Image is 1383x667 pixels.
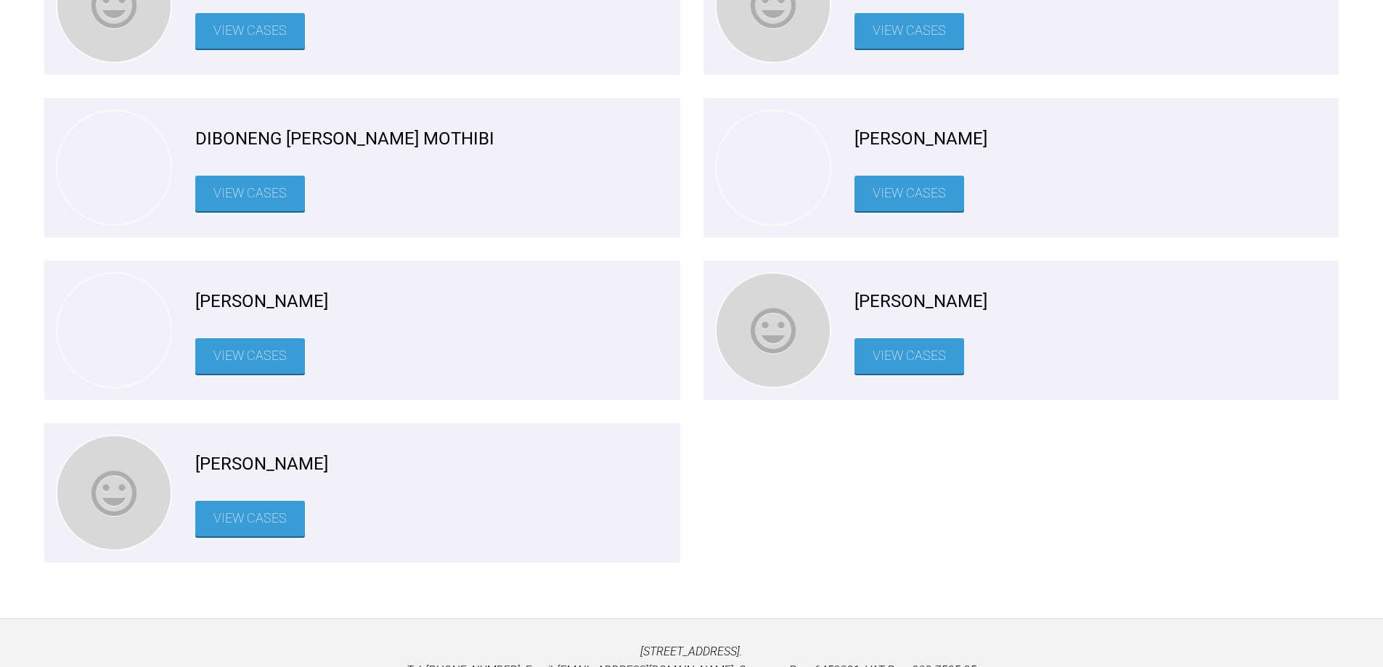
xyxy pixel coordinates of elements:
[854,125,987,152] span: [PERSON_NAME]
[717,111,809,130] img: Carmela Bonelli
[195,176,305,211] a: View Cases
[57,436,171,549] img: Alex Aubone
[57,274,155,292] img: Lorenzo Carbone
[717,274,830,387] img: Nicola Bone
[195,13,305,49] a: View Cases
[195,338,305,374] a: View Cases
[854,338,964,374] a: View Cases
[854,13,964,49] a: View Cases
[195,450,328,478] span: [PERSON_NAME]
[195,125,494,152] span: DIBONENG [PERSON_NAME] MOTHIBI
[195,501,305,536] a: View Cases
[195,287,328,315] span: [PERSON_NAME]
[854,176,964,211] a: View Cases
[854,287,987,315] span: [PERSON_NAME]
[57,111,171,148] img: DIBONENG BONNIE MOTHIBI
